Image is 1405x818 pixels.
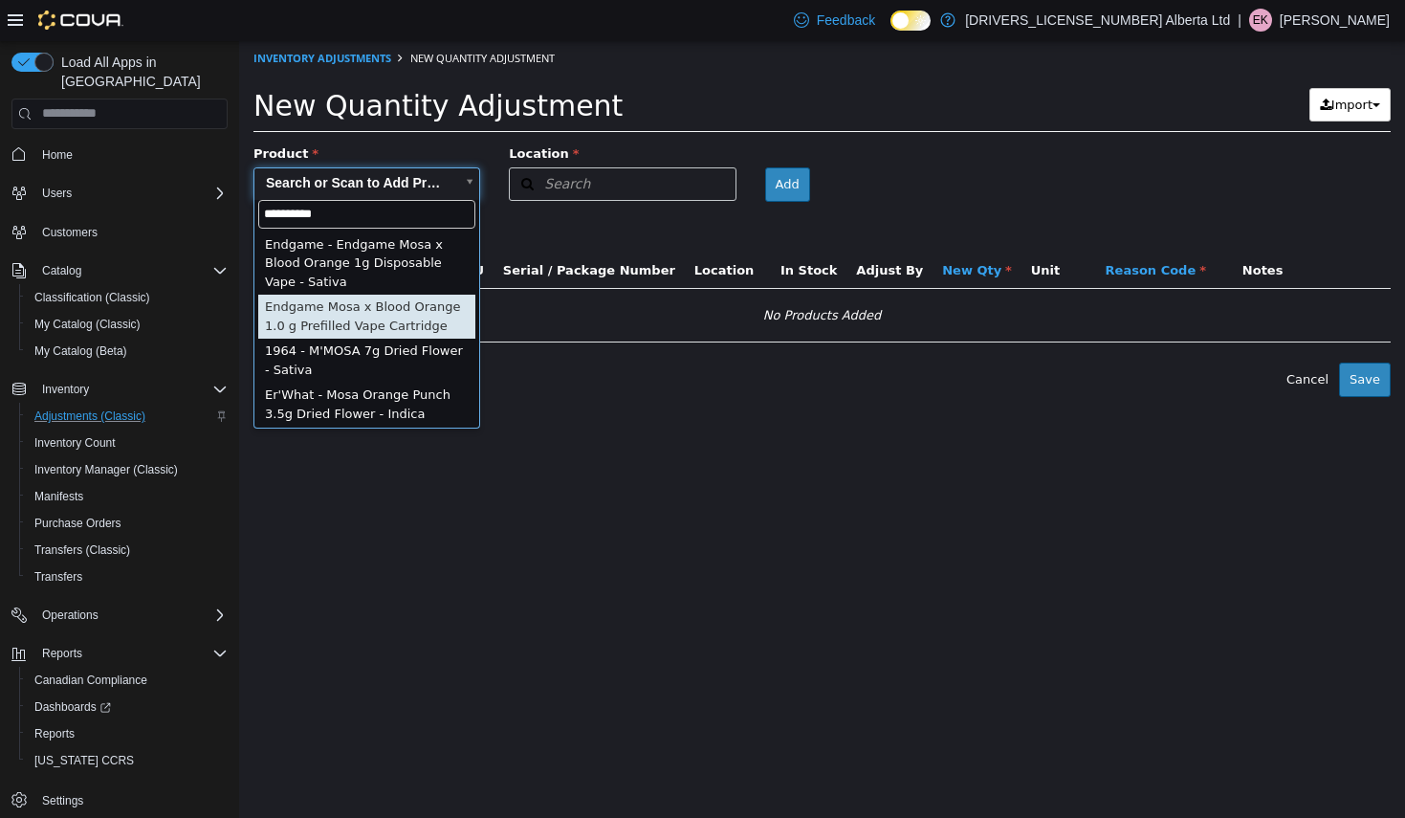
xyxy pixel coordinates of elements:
p: | [1238,9,1241,32]
button: Catalog [4,257,235,284]
p: [DRIVERS_LICENSE_NUMBER] Alberta Ltd [965,9,1230,32]
span: Inventory [34,378,228,401]
a: Transfers (Classic) [27,539,138,562]
span: Transfers (Classic) [27,539,228,562]
a: Reports [27,722,82,745]
a: Feedback [786,1,883,39]
button: Transfers [19,564,235,590]
span: Reports [27,722,228,745]
button: Reports [34,642,90,665]
span: Purchase Orders [27,512,228,535]
button: Operations [34,604,106,627]
span: Users [34,182,228,205]
span: Classification (Classic) [27,286,228,309]
button: [US_STATE] CCRS [19,747,235,774]
span: Reports [34,642,228,665]
button: Transfers (Classic) [19,537,235,564]
button: Adjustments (Classic) [19,403,235,430]
span: Transfers (Classic) [34,542,130,558]
span: Canadian Compliance [34,673,147,688]
span: Inventory Count [27,431,228,454]
input: Dark Mode [890,11,931,31]
button: Inventory Manager (Classic) [19,456,235,483]
a: Home [34,144,80,166]
a: Settings [34,789,91,812]
span: Load All Apps in [GEOGRAPHIC_DATA] [54,53,228,91]
span: EK [1253,9,1268,32]
button: Users [34,182,79,205]
img: Cova [38,11,123,30]
span: Settings [42,793,83,808]
span: Operations [34,604,228,627]
span: Feedback [817,11,875,30]
span: Catalog [34,259,228,282]
button: Inventory Count [19,430,235,456]
button: My Catalog (Beta) [19,338,235,365]
span: Adjustments (Classic) [27,405,228,428]
button: Operations [4,602,235,629]
span: Customers [42,225,98,240]
span: [US_STATE] CCRS [34,753,134,768]
button: Catalog [34,259,89,282]
span: My Catalog (Beta) [34,343,127,359]
span: Customers [34,220,228,244]
span: Adjustments (Classic) [34,409,145,424]
span: Dashboards [34,699,111,715]
a: Canadian Compliance [27,669,155,692]
div: Emma Krykowsky [1249,9,1272,32]
span: Inventory Manager (Classic) [27,458,228,481]
span: Operations [42,608,99,623]
span: Inventory Count [34,435,116,451]
button: Customers [4,218,235,246]
button: Classification (Classic) [19,284,235,311]
button: My Catalog (Classic) [19,311,235,338]
button: Canadian Compliance [19,667,235,694]
a: Dashboards [27,696,119,719]
button: Home [4,141,235,168]
span: My Catalog (Classic) [27,313,228,336]
span: Manifests [34,489,83,504]
button: Inventory [4,376,235,403]
button: Manifests [19,483,235,510]
a: Customers [34,221,105,244]
div: Endgame Mosa x Blood Orange 1.0 g Prefilled Vape Cartridge [19,254,236,298]
span: Users [42,186,72,201]
span: Transfers [27,565,228,588]
span: Classification (Classic) [34,290,150,305]
span: Settings [34,787,228,811]
div: Er'What - Mosa Orange Punch 3.5g Dried Flower - Indica [19,342,236,386]
span: Manifests [27,485,228,508]
a: Inventory Count [27,431,123,454]
button: Inventory [34,378,97,401]
a: Adjustments (Classic) [27,405,153,428]
span: Home [34,143,228,166]
span: Home [42,147,73,163]
span: Inventory Manager (Classic) [34,462,178,477]
button: Users [4,180,235,207]
a: [US_STATE] CCRS [27,749,142,772]
span: Dashboards [27,696,228,719]
a: My Catalog (Beta) [27,340,135,363]
a: Purchase Orders [27,512,129,535]
button: Purchase Orders [19,510,235,537]
span: Reports [42,646,82,661]
span: My Catalog (Classic) [34,317,141,332]
a: Transfers [27,565,90,588]
p: [PERSON_NAME] [1280,9,1390,32]
span: Transfers [34,569,82,585]
button: Reports [4,640,235,667]
button: Reports [19,720,235,747]
button: Settings [4,785,235,813]
div: Endgame - Endgame Mosa x Blood Orange 1g Disposable Vape - Sativa [19,191,236,254]
span: Canadian Compliance [27,669,228,692]
a: Classification (Classic) [27,286,158,309]
a: Inventory Manager (Classic) [27,458,186,481]
span: My Catalog (Beta) [27,340,228,363]
span: Catalog [42,263,81,278]
a: Manifests [27,485,91,508]
span: Inventory [42,382,89,397]
span: Purchase Orders [34,516,121,531]
a: Dashboards [19,694,235,720]
span: Washington CCRS [27,749,228,772]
